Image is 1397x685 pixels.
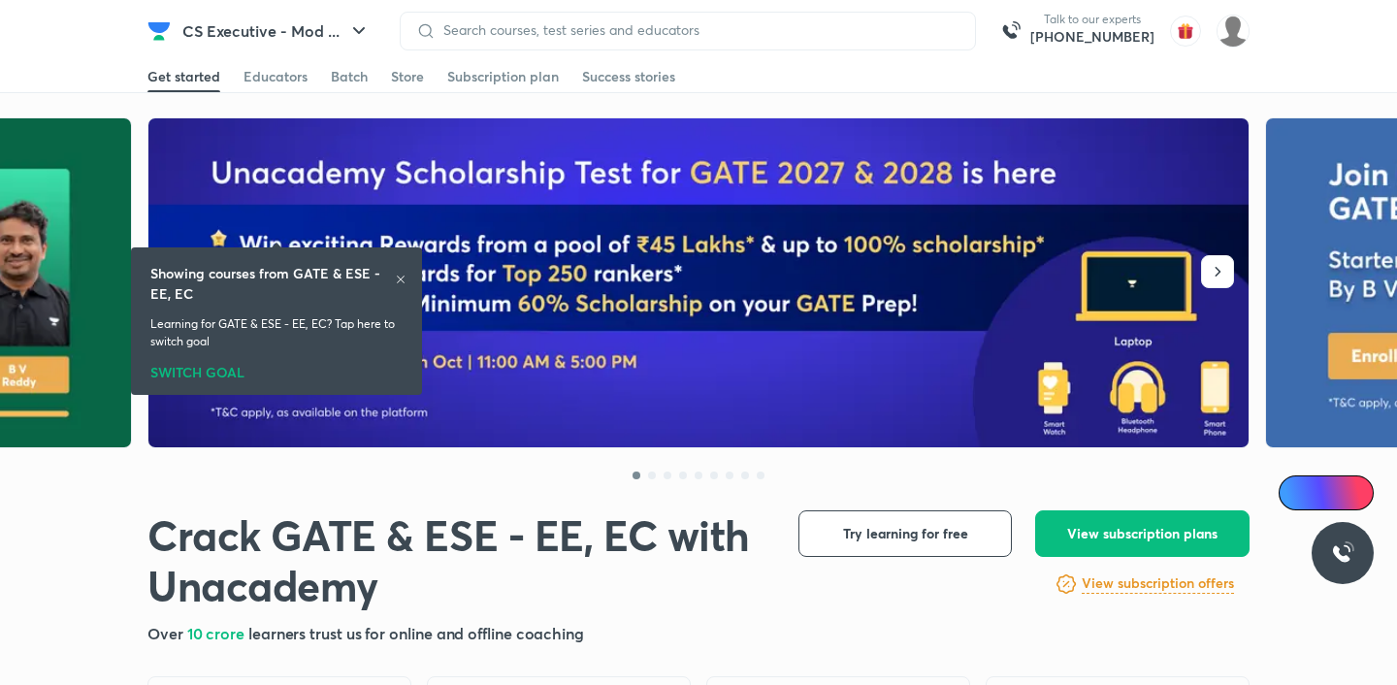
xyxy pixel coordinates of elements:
h6: View subscription offers [1082,573,1234,594]
div: Batch [331,67,368,86]
div: Success stories [582,67,675,86]
img: call-us [991,12,1030,50]
span: Over [147,623,187,643]
a: Subscription plan [447,61,559,92]
a: [PHONE_NUMBER] [1030,27,1154,47]
a: Ai Doubts [1279,475,1374,510]
a: Batch [331,61,368,92]
span: 10 crore [187,623,248,643]
img: ttu [1331,541,1354,565]
div: Educators [244,67,308,86]
img: Company Logo [147,19,171,43]
p: Talk to our experts [1030,12,1154,27]
div: Store [391,67,424,86]
h1: Crack GATE & ESE - EE, EC with Unacademy [147,510,767,611]
p: Learning for GATE & ESE - EE, EC? Tap here to switch goal [150,315,403,350]
span: View subscription plans [1067,524,1218,543]
h6: Showing courses from GATE & ESE - EE, EC [150,263,395,304]
span: Try learning for free [843,524,968,543]
div: Subscription plan [447,67,559,86]
button: CS Executive - Mod ... [171,12,382,50]
button: Try learning for free [798,510,1012,557]
span: learners trust us for online and offline coaching [248,623,584,643]
a: Store [391,61,424,92]
a: Success stories [582,61,675,92]
img: Abdul Ramzeen [1217,15,1250,48]
button: View subscription plans [1035,510,1250,557]
a: Get started [147,61,220,92]
div: Get started [147,67,220,86]
div: SWITCH GOAL [150,358,403,379]
a: View subscription offers [1082,572,1234,596]
input: Search courses, test series and educators [436,22,959,38]
span: Ai Doubts [1311,485,1362,501]
a: Educators [244,61,308,92]
img: avatar [1170,16,1201,47]
img: Icon [1290,485,1306,501]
